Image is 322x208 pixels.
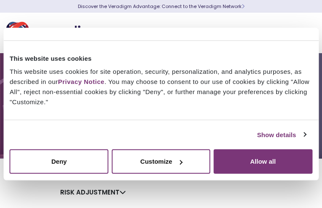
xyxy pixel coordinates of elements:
[6,19,107,47] img: Veradigm logo
[242,3,245,10] span: Learn More
[10,149,109,174] button: Deny
[257,130,306,140] a: Show details
[60,188,126,197] a: Risk Adjustment
[78,3,245,10] a: Discover the Veradigm Advantage: Connect to the Veradigm NetworkLearn More
[213,149,312,174] button: Allow all
[112,149,210,174] button: Customize
[10,53,312,63] div: This website uses cookies
[10,67,312,107] div: This website uses cookies for site operation, security, personalization, and analytics purposes, ...
[58,78,104,85] a: Privacy Notice
[297,22,309,44] button: Toggle Navigation Menu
